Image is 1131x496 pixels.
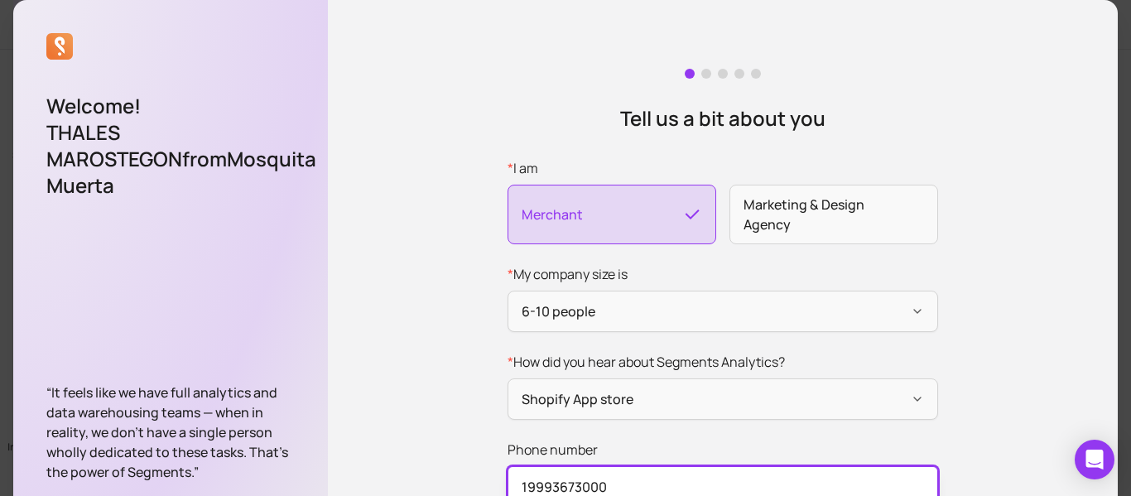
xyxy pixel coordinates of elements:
span: Merchant [508,185,716,244]
button: *How did you hear about Segments Analytics? [508,378,938,420]
p: “It feels like we have full analytics and data warehousing teams — when in reality, we don’t have... [46,383,295,482]
span: Marketing & Design Agency [729,185,938,244]
p: Phone number [508,440,938,460]
p: I am [508,158,938,178]
div: Open Intercom Messenger [1075,440,1114,479]
p: Tell us a bit about you [620,105,825,132]
p: Welcome! [46,93,295,119]
p: THALES MAROSTEGON from Mosquita Muerta [46,119,295,199]
p: My company size is [508,264,938,284]
p: How did you hear about Segments Analytics? [508,352,938,372]
button: *My company size is [508,291,938,332]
